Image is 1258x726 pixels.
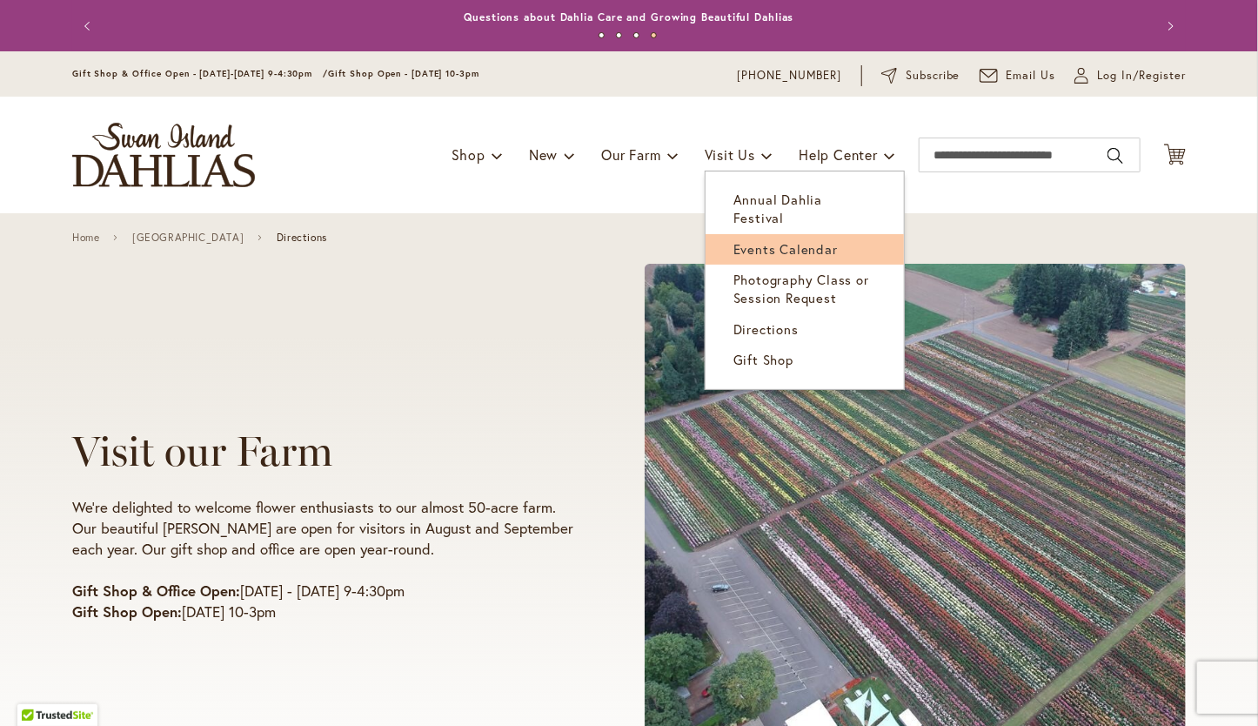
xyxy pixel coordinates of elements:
button: Previous [72,9,107,44]
span: Help Center [799,145,878,164]
a: [PHONE_NUMBER] [737,67,842,84]
span: Events Calendar [733,240,838,258]
span: Photography Class or Session Request [733,271,869,306]
span: Subscribe [906,67,960,84]
span: Visit Us [705,145,755,164]
span: Directions [733,320,799,338]
span: Log In/Register [1097,67,1186,84]
span: Our Farm [601,145,660,164]
span: Gift Shop [733,351,793,368]
span: Email Us [1007,67,1056,84]
span: Gift Shop & Office Open - [DATE]-[DATE] 9-4:30pm / [72,68,328,79]
button: Next [1151,9,1186,44]
a: Questions about Dahlia Care and Growing Beautiful Dahlias [464,10,793,24]
a: Subscribe [881,67,960,84]
button: 4 of 4 [651,32,657,38]
a: [GEOGRAPHIC_DATA] [132,232,244,244]
span: New [529,145,558,164]
a: Home [72,232,99,244]
span: Shop [452,145,485,164]
button: 1 of 4 [599,32,605,38]
a: Log In/Register [1074,67,1186,84]
strong: Gift Shop & Office Open: [72,581,240,601]
strong: Gift Shop Open: [72,602,182,622]
button: 3 of 4 [633,32,639,38]
span: Directions [277,232,327,244]
h1: Visit our Farm [72,427,579,475]
a: Email Us [980,67,1056,84]
span: Gift Shop Open - [DATE] 10-3pm [328,68,479,79]
a: store logo [72,123,255,187]
button: 2 of 4 [616,32,622,38]
p: [DATE] - [DATE] 9-4:30pm [DATE] 10-3pm [72,581,579,622]
span: Annual Dahlia Festival [733,191,822,226]
p: We're delighted to welcome flower enthusiasts to our almost 50-acre farm. Our beautiful [PERSON_N... [72,497,579,560]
